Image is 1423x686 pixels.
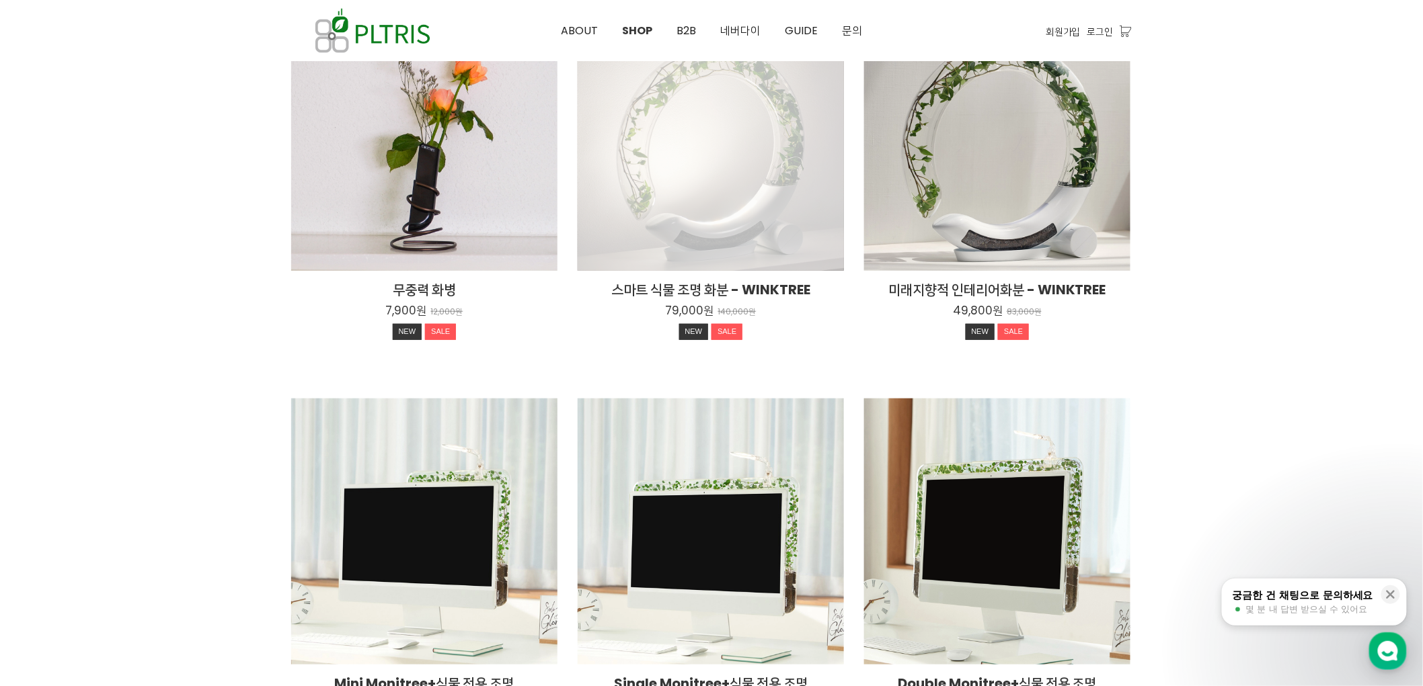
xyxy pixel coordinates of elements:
[677,23,696,38] span: B2B
[291,280,557,343] a: 무중력 화병 7,900원 12,000원 NEWSALE
[42,446,50,457] span: 홈
[842,23,862,38] span: 문의
[966,324,995,340] div: NEW
[679,324,709,340] div: NEW
[953,303,1003,318] p: 49,800원
[1087,24,1114,39] a: 로그인
[386,303,427,318] p: 7,900원
[89,426,174,460] a: 대화
[708,1,773,61] a: 네버다이
[785,23,818,38] span: GUIDE
[291,280,557,299] h2: 무중력 화병
[864,280,1130,343] a: 미래지향적 인테리어화분 - WINKTREE 49,800원 83,000원 NEWSALE
[998,324,1029,340] div: SALE
[1046,24,1081,39] a: 회원가입
[549,1,610,61] a: ABOUT
[1007,307,1042,317] p: 83,000원
[622,23,652,38] span: SHOP
[711,324,742,340] div: SALE
[4,426,89,460] a: 홈
[393,324,422,340] div: NEW
[174,426,258,460] a: 설정
[664,1,708,61] a: B2B
[578,280,844,343] a: 스마트 식물 조명 화분 - WINKTREE 79,000원 140,000원 NEWSALE
[666,303,714,318] p: 79,000원
[720,23,761,38] span: 네버다이
[718,307,757,317] p: 140,000원
[561,23,598,38] span: ABOUT
[773,1,830,61] a: GUIDE
[610,1,664,61] a: SHOP
[578,280,844,299] h2: 스마트 식물 조명 화분 - WINKTREE
[830,1,874,61] a: 문의
[208,446,224,457] span: 설정
[864,280,1130,299] h2: 미래지향적 인테리어화분 - WINKTREE
[123,447,139,458] span: 대화
[431,307,463,317] p: 12,000원
[425,324,456,340] div: SALE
